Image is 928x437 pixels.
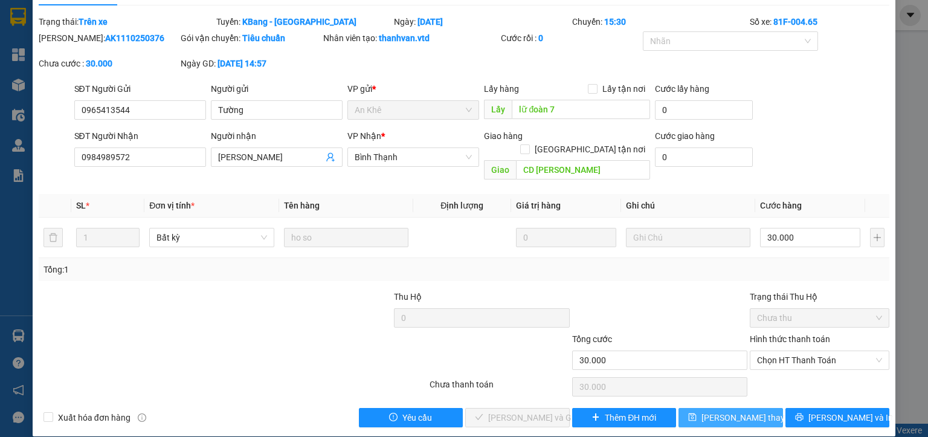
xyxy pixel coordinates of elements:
button: save[PERSON_NAME] thay đổi [678,408,783,427]
b: Trên xe [79,17,108,27]
span: Xuất hóa đơn hàng [53,411,135,424]
span: Đơn vị tính [149,201,195,210]
button: plus [870,228,884,247]
label: Hình thức thanh toán [750,334,830,344]
span: [PERSON_NAME] thay đổi [701,411,798,424]
span: Chưa thu [757,309,882,327]
div: SĐT Người Nhận [74,129,206,143]
span: Thêm ĐH mới [605,411,656,424]
span: [PERSON_NAME] và In [808,411,893,424]
span: An Khê [355,101,472,119]
div: SĐT Người Gửi [74,82,206,95]
span: exclamation-circle [389,413,398,422]
div: Người gửi [211,82,343,95]
div: Ngày: [393,15,570,28]
b: AK1110250376 [105,33,164,43]
div: Trạng thái: [37,15,215,28]
button: printer[PERSON_NAME] và In [785,408,890,427]
div: Chưa cước : [39,57,178,70]
b: 0 [538,33,543,43]
span: Lấy hàng [484,84,519,94]
div: Tuyến: [215,15,393,28]
span: Yêu cầu [402,411,432,424]
div: VP gửi [347,82,479,95]
span: Giao [484,160,516,180]
div: Gói vận chuyển: [181,31,320,45]
b: Tiêu chuẩn [242,33,285,43]
label: Cước giao hàng [655,131,715,141]
input: 0 [516,228,616,247]
span: Bất kỳ [156,228,266,247]
b: KBang - [GEOGRAPHIC_DATA] [242,17,356,27]
span: Tổng cước [572,334,612,344]
input: Dọc đường [512,100,650,119]
div: Người nhận [211,129,343,143]
div: Ngày GD: [181,57,320,70]
th: Ghi chú [621,194,755,218]
b: [DATE] 14:57 [217,59,266,68]
button: delete [43,228,63,247]
span: Định lượng [440,201,483,210]
span: VP Nhận [347,131,381,141]
b: 30.000 [86,59,112,68]
span: user-add [326,152,335,162]
span: Tên hàng [284,201,320,210]
button: plusThêm ĐH mới [572,408,677,427]
div: Tổng: 1 [43,263,359,276]
b: thanhvan.vtd [379,33,430,43]
span: save [688,413,697,422]
b: 81F-004.65 [773,17,817,27]
div: Chuyến: [571,15,749,28]
b: 15:30 [604,17,626,27]
span: SL [76,201,86,210]
button: check[PERSON_NAME] và Giao hàng [465,408,570,427]
div: Cước rồi : [501,31,640,45]
input: Ghi Chú [626,228,750,247]
span: Chọn HT Thanh Toán [757,351,882,369]
div: Nhân viên tạo: [323,31,498,45]
div: Trạng thái Thu Hộ [750,290,889,303]
div: [PERSON_NAME]: [39,31,178,45]
div: Chưa thanh toán [428,378,570,399]
input: VD: Bàn, Ghế [284,228,408,247]
span: Giá trị hàng [516,201,561,210]
button: exclamation-circleYêu cầu [359,408,463,427]
span: printer [795,413,804,422]
span: Cước hàng [760,201,802,210]
span: plus [591,413,600,422]
b: [DATE] [417,17,443,27]
span: Bình Thạnh [355,148,472,166]
span: info-circle [138,413,146,422]
input: Dọc đường [516,160,650,180]
span: Giao hàng [484,131,523,141]
div: Số xe: [749,15,891,28]
input: Cước giao hàng [655,147,753,167]
span: Lấy [484,100,512,119]
input: Cước lấy hàng [655,100,753,120]
span: [GEOGRAPHIC_DATA] tận nơi [530,143,650,156]
span: Thu Hộ [394,292,422,302]
span: Lấy tận nơi [598,82,650,95]
label: Cước lấy hàng [655,84,709,94]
